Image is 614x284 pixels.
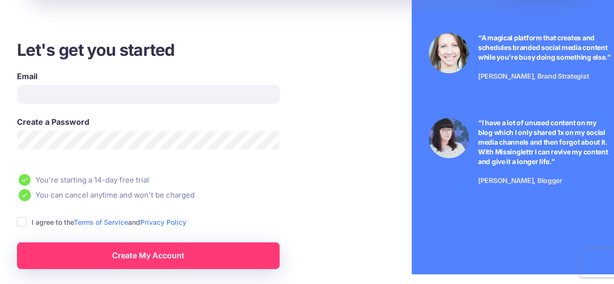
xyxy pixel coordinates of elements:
[429,118,469,158] img: Testimonial by Jeniffer Kosche
[429,33,469,73] img: Testimonial by Laura Stanik
[17,39,335,61] h3: Let's get you started
[478,176,563,184] span: [PERSON_NAME], Blogger
[17,116,280,128] label: Create a Password
[17,70,280,82] label: Email
[478,72,589,80] span: [PERSON_NAME], Brand Strategist
[478,118,611,167] p: “I have a lot of unused content on my blog which I only shared 1x on my social media channels and...
[478,33,611,62] p: “A magical platform that creates and schedules branded social media content while you're busy doi...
